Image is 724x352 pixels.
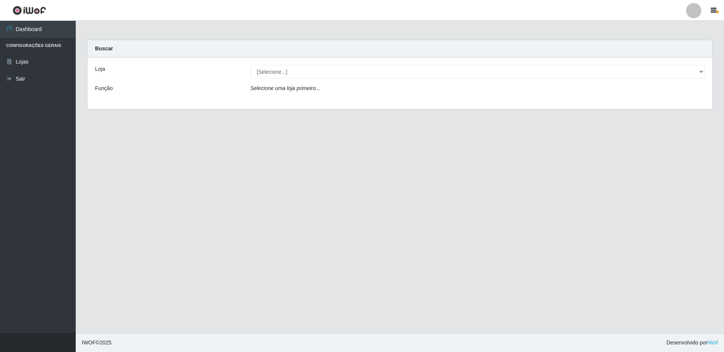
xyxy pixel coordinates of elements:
img: CoreUI Logo [12,6,46,15]
a: iWof [707,340,718,346]
label: Loja [95,65,105,73]
span: IWOF [82,340,96,346]
strong: Buscar [95,45,113,51]
span: Desenvolvido por [666,339,718,347]
i: Selecione uma loja primeiro... [250,85,320,91]
label: Função [95,84,113,92]
span: © 2025 . [82,339,113,347]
